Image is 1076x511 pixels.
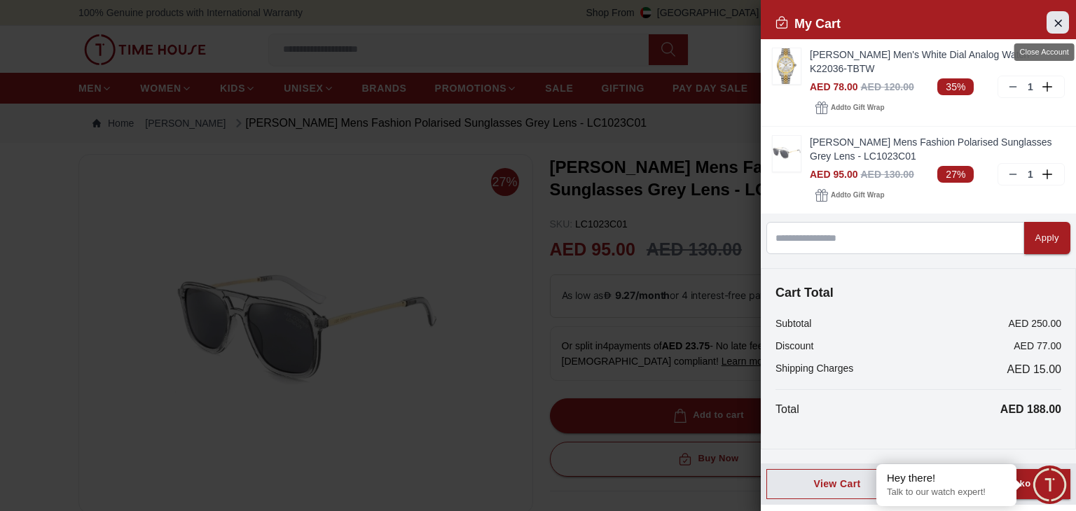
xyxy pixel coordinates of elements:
[831,101,884,115] span: Add to Gift Wrap
[860,81,913,92] span: AED 120.00
[937,166,974,183] span: 27%
[810,81,857,92] span: AED 78.00
[887,471,1006,485] div: Hey there!
[810,135,1065,163] a: [PERSON_NAME] Mens Fashion Polarised Sunglasses Grey Lens - LC1023C01
[766,469,908,499] button: View Cart
[1025,167,1036,181] p: 1
[810,169,857,180] span: AED 95.00
[887,486,1006,498] p: Talk to our watch expert!
[778,477,896,491] div: View Cart
[775,401,799,418] p: Total
[1014,339,1061,353] p: AED 77.00
[773,136,801,171] img: ...
[1024,222,1070,254] button: Apply
[1009,316,1062,330] p: AED 250.00
[775,14,841,34] h2: My Cart
[775,361,853,378] p: Shipping Charges
[1035,230,1059,246] div: Apply
[831,188,884,202] span: Add to Gift Wrap
[775,316,811,330] p: Subtotal
[1014,43,1075,61] div: Close Account
[810,48,1065,76] a: [PERSON_NAME] Men's White Dial Analog Watch - K22036-TBTW
[1030,465,1069,504] div: Chat Widget
[1025,80,1036,94] p: 1
[1000,401,1061,418] p: AED 188.00
[937,78,974,95] span: 35%
[775,283,1061,302] h4: Cart Total
[773,48,801,84] img: ...
[860,169,913,180] span: AED 130.00
[775,339,813,353] p: Discount
[810,185,890,205] button: Addto Gift Wrap
[810,98,890,118] button: Addto Gift Wrap
[1047,11,1069,34] button: Close Account
[1007,361,1061,378] span: AED 15.00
